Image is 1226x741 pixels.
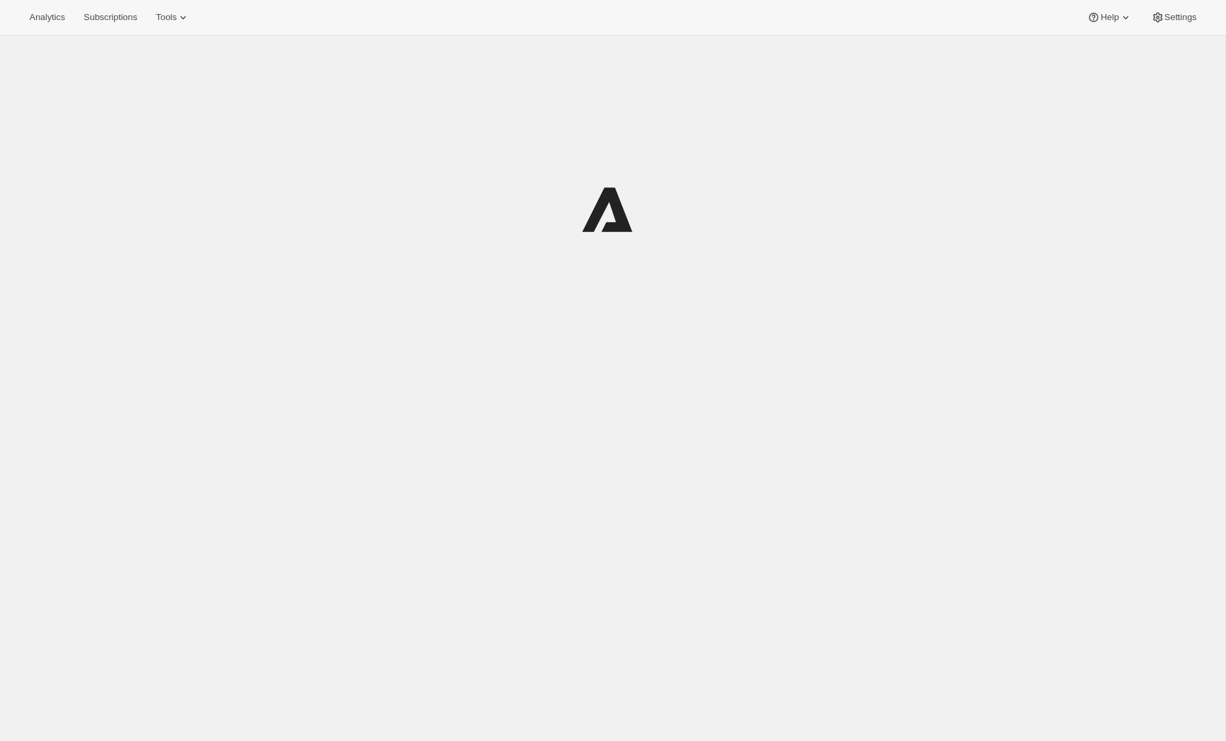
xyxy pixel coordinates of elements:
[29,12,65,23] span: Analytics
[76,8,145,27] button: Subscriptions
[1164,12,1197,23] span: Settings
[148,8,198,27] button: Tools
[1079,8,1140,27] button: Help
[1100,12,1118,23] span: Help
[84,12,137,23] span: Subscriptions
[1143,8,1205,27] button: Settings
[21,8,73,27] button: Analytics
[156,12,176,23] span: Tools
